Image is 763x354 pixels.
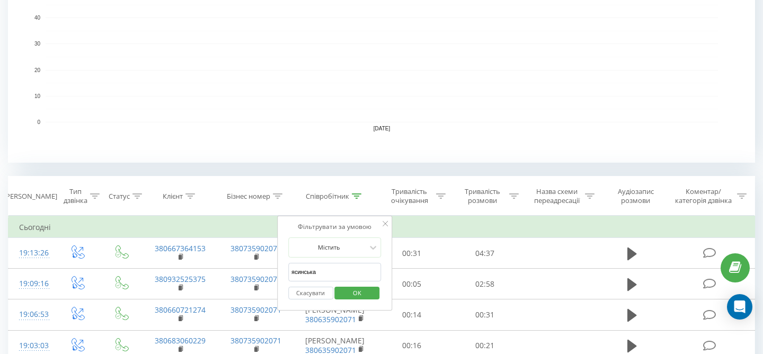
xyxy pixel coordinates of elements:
div: Аудіозапис розмови [607,187,664,205]
a: 380635902071 [305,314,356,324]
button: Скасувати [288,287,333,300]
text: 10 [34,93,41,99]
td: 00:05 [376,269,449,299]
td: [PERSON_NAME] [294,299,376,330]
div: 19:13:26 [19,243,45,263]
div: Назва схеми переадресації [531,187,582,205]
text: [DATE] [374,126,391,131]
div: Open Intercom Messenger [727,294,752,320]
div: 19:06:53 [19,304,45,325]
div: Бізнес номер [227,192,270,201]
a: 380683060229 [155,335,206,346]
span: OK [342,285,372,301]
button: OK [335,287,380,300]
a: 380667364153 [155,243,206,253]
td: 04:37 [448,238,521,269]
td: 00:31 [376,238,449,269]
text: 20 [34,67,41,73]
div: Тип дзвінка [64,187,87,205]
a: 380735902071 [230,335,281,346]
a: 380735902071 [230,305,281,315]
a: 380735902071 [230,243,281,253]
a: 380932525375 [155,274,206,284]
div: Клієнт [163,192,183,201]
text: 30 [34,41,41,47]
td: 00:31 [448,299,521,330]
div: Фільтрувати за умовою [288,222,381,232]
div: 19:09:16 [19,273,45,294]
td: Сьогодні [8,217,755,238]
text: 0 [37,119,40,125]
input: Введіть значення [288,263,381,281]
a: 380735902071 [230,274,281,284]
div: Співробітник [306,192,349,201]
div: Тривалість очікування [385,187,434,205]
text: 40 [34,15,41,21]
div: Тривалість розмови [458,187,507,205]
div: Коментар/категорія дзвінка [672,187,734,205]
td: 02:58 [448,269,521,299]
div: [PERSON_NAME] [4,192,57,201]
td: 00:14 [376,299,449,330]
a: 380660721274 [155,305,206,315]
div: Статус [109,192,130,201]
